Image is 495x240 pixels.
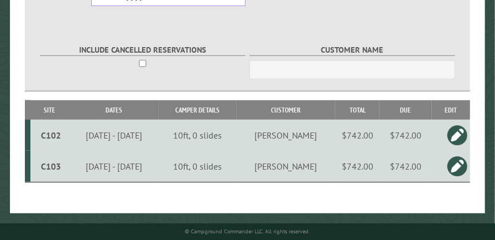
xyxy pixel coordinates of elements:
[335,120,379,151] td: $742.00
[237,120,335,151] td: [PERSON_NAME]
[379,151,432,182] td: $742.00
[432,100,470,120] th: Edit
[159,151,237,182] td: 10ft, 0 slides
[379,100,432,120] th: Due
[71,161,157,172] div: [DATE] - [DATE]
[35,161,67,172] div: C103
[185,228,310,235] small: © Campground Commander LLC. All rights reserved.
[35,130,67,141] div: C102
[237,151,335,182] td: [PERSON_NAME]
[159,100,237,120] th: Camper Details
[69,100,159,120] th: Dates
[30,100,69,120] th: Site
[40,44,246,57] label: Include Cancelled Reservations
[159,120,237,151] td: 10ft, 0 slides
[335,151,379,182] td: $742.00
[249,44,455,57] label: Customer Name
[71,130,157,141] div: [DATE] - [DATE]
[335,100,379,120] th: Total
[237,100,335,120] th: Customer
[379,120,432,151] td: $742.00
